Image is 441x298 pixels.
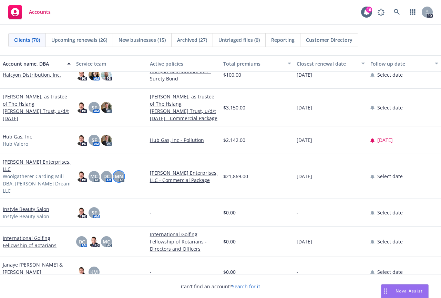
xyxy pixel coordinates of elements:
span: Hub Valero [3,140,28,147]
img: photo [101,69,112,80]
span: SF [92,104,97,111]
span: - [297,209,298,216]
span: DC [103,173,110,180]
span: $0.00 [223,209,236,216]
span: [DATE] [377,136,393,144]
button: Nova Assist [381,284,429,298]
span: - [150,268,152,276]
span: [DATE] [297,104,312,111]
span: Woolgatherer Carding Mill DBA: [PERSON_NAME] Dream LLC [3,173,71,194]
img: photo [76,171,87,182]
div: Service team [76,60,144,67]
span: Select date [377,173,403,180]
div: Closest renewal date [297,60,357,67]
button: Active policies [147,55,220,72]
span: [DATE] [297,136,312,144]
img: photo [76,135,87,146]
span: Nova Assist [396,288,423,294]
span: Accounts [29,9,51,15]
a: Switch app [406,5,420,19]
a: [PERSON_NAME] Enterprises, LLC [3,158,71,173]
span: [DATE] [297,173,312,180]
a: [PERSON_NAME] Enterprises, LLC - Commercial Package [150,169,218,184]
button: Follow up date [368,55,441,72]
span: $0.00 [223,268,236,276]
span: $2,142.00 [223,136,245,144]
a: Report a Bug [374,5,388,19]
a: [PERSON_NAME], as trustee of The Hsiang [PERSON_NAME] Trust, u/d/t [DATE] - Commercial Package [150,93,218,122]
a: Hub Gas, Inc [3,133,32,140]
span: [DATE] [297,71,312,78]
a: International Golfing Fellowship of Rotarians - Directors and Officers [150,231,218,252]
span: Select date [377,71,403,78]
span: [DATE] [297,238,312,245]
span: SF [92,209,97,216]
div: Drag to move [381,285,390,298]
span: Select date [377,209,403,216]
img: photo [76,267,87,278]
span: $0.00 [223,238,236,245]
span: Upcoming renewals (26) [51,36,107,44]
img: photo [89,236,100,247]
a: Search for it [232,283,260,290]
img: photo [101,135,112,146]
button: Closest renewal date [294,55,367,72]
span: $21,869.00 [223,173,248,180]
a: Accounts [6,2,53,22]
span: Clients (70) [14,36,40,44]
div: Account name, DBA [3,60,63,67]
span: Customer Directory [306,36,352,44]
div: 16 [366,7,372,13]
button: Service team [73,55,147,72]
button: Total premiums [220,55,294,72]
span: $100.00 [223,71,241,78]
img: photo [76,207,87,218]
span: Select date [377,104,403,111]
div: Active policies [150,60,218,67]
span: Select date [377,268,403,276]
span: Can't find an account? [181,283,260,290]
span: $3,150.00 [223,104,245,111]
span: Archived (27) [177,36,207,44]
a: Halcyon Distribution, Inc. [3,71,61,78]
img: photo [76,102,87,113]
div: Total premiums [223,60,284,67]
span: MN [115,173,123,180]
a: Hub Gas, Inc - Pollution [150,136,218,144]
span: New businesses (15) [119,36,166,44]
a: Halcyon Distribution, Inc. - Surety Bond [150,68,218,82]
span: MC [90,173,98,180]
a: [PERSON_NAME], as trustee of The Hsiang [PERSON_NAME] Trust, u/d/t [DATE] [3,93,71,122]
span: Untriaged files (0) [218,36,260,44]
span: Instyle Beauty Salon [3,213,49,220]
a: Instyle Beauty Salon [3,205,49,213]
span: - [297,268,298,276]
span: Select date [377,238,403,245]
span: DC [79,238,85,245]
span: SF [92,136,97,144]
img: photo [89,69,100,80]
a: International Golfing Fellowship of Rotarians [3,234,71,249]
span: MC [103,238,110,245]
img: photo [101,102,112,113]
span: Reporting [271,36,295,44]
a: Search [390,5,404,19]
div: Follow up date [370,60,431,67]
a: Janaye [PERSON_NAME] & [PERSON_NAME] [3,261,71,276]
span: - [150,209,152,216]
img: photo [76,69,87,80]
span: KM [90,268,98,276]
